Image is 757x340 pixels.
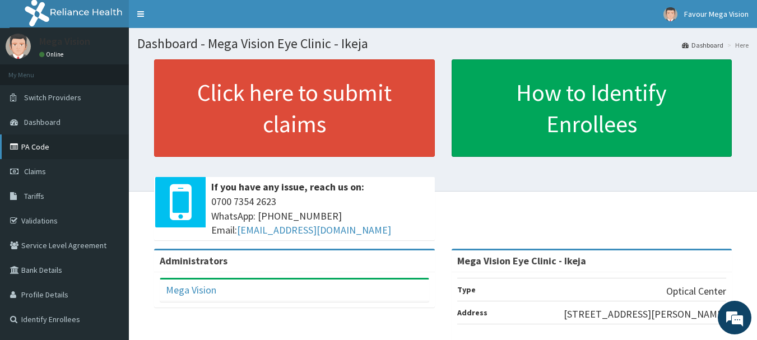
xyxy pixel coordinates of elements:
b: Administrators [160,254,227,267]
p: Optical Center [666,284,726,299]
b: Address [457,308,487,318]
img: User Image [663,7,677,21]
img: User Image [6,34,31,59]
b: Type [457,285,476,295]
a: [EMAIL_ADDRESS][DOMAIN_NAME] [237,223,391,236]
p: Mega Vision [39,36,90,46]
span: We're online! [65,100,155,213]
a: Online [39,50,66,58]
a: Mega Vision [166,283,216,296]
div: Minimize live chat window [184,6,211,32]
span: Dashboard [24,117,61,127]
a: Click here to submit claims [154,59,435,157]
span: Switch Providers [24,92,81,103]
span: Favour Mega Vision [684,9,749,19]
li: Here [725,40,749,50]
h1: Dashboard - Mega Vision Eye Clinic - Ikeja [137,36,749,51]
a: Dashboard [682,40,723,50]
strong: Mega Vision Eye Clinic - Ikeja [457,254,586,267]
img: d_794563401_company_1708531726252_794563401 [21,56,45,84]
b: If you have any issue, reach us on: [211,180,364,193]
textarea: Type your message and hit 'Enter' [6,223,213,263]
span: Claims [24,166,46,176]
span: Tariffs [24,191,44,201]
span: 0700 7354 2623 WhatsApp: [PHONE_NUMBER] Email: [211,194,429,237]
div: Chat with us now [58,63,188,77]
a: How to Identify Enrollees [452,59,732,157]
p: [STREET_ADDRESS][PERSON_NAME] [564,307,726,322]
